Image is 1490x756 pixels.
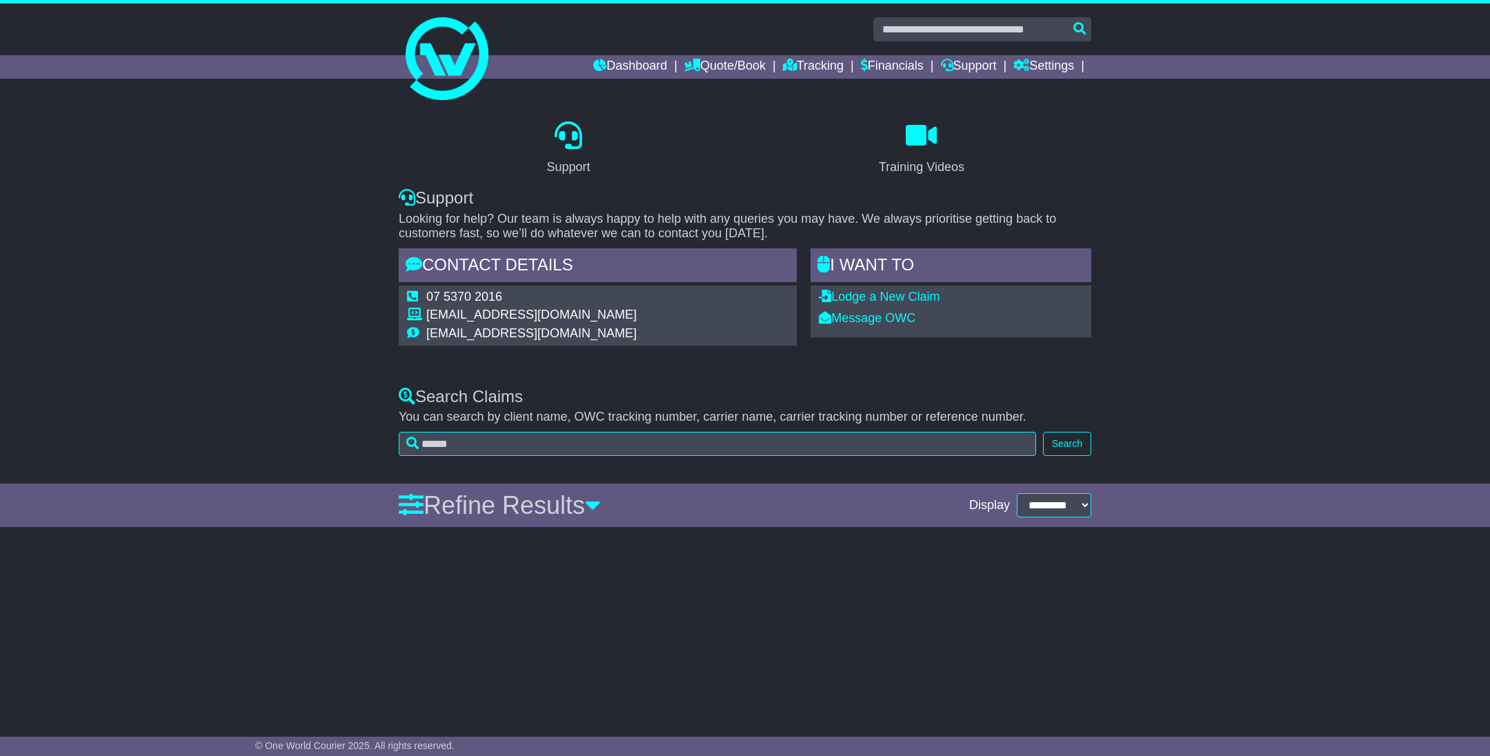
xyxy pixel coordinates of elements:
[399,410,1091,425] p: You can search by client name, OWC tracking number, carrier name, carrier tracking number or refe...
[811,248,1091,286] div: I WANT to
[1043,432,1091,456] button: Search
[969,498,1010,513] span: Display
[399,491,601,519] a: Refine Results
[879,158,964,177] div: Training Videos
[684,55,766,79] a: Quote/Book
[870,117,973,181] a: Training Videos
[399,387,1091,407] div: Search Claims
[783,55,844,79] a: Tracking
[593,55,667,79] a: Dashboard
[1013,55,1074,79] a: Settings
[819,311,915,325] a: Message OWC
[255,740,455,751] span: © One World Courier 2025. All rights reserved.
[426,326,637,341] td: [EMAIL_ADDRESS][DOMAIN_NAME]
[399,212,1091,241] p: Looking for help? Our team is always happy to help with any queries you may have. We always prior...
[426,290,637,308] td: 07 5370 2016
[399,248,797,286] div: Contact Details
[537,117,599,181] a: Support
[861,55,924,79] a: Financials
[819,290,940,304] a: Lodge a New Claim
[399,188,1091,208] div: Support
[426,308,637,326] td: [EMAIL_ADDRESS][DOMAIN_NAME]
[546,158,590,177] div: Support
[941,55,997,79] a: Support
